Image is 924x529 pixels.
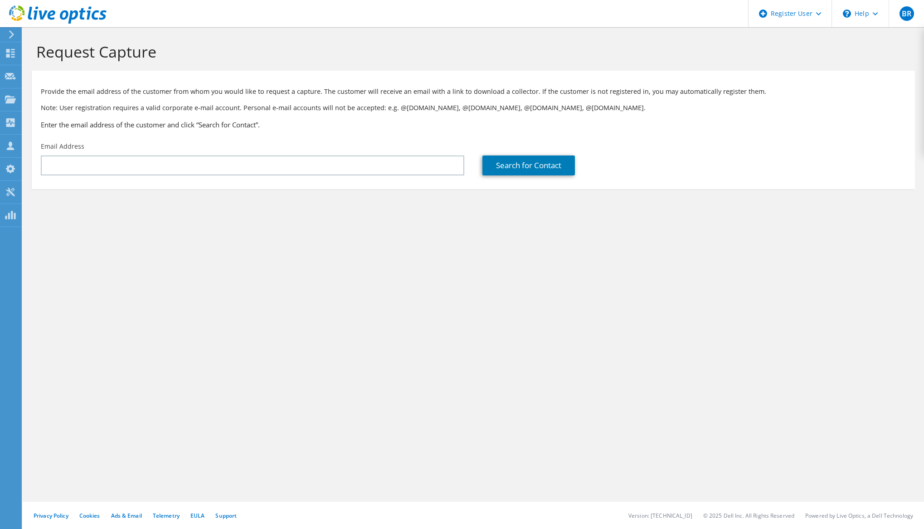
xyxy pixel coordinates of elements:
p: Provide the email address of the customer from whom you would like to request a capture. The cust... [41,87,906,97]
a: Search for Contact [482,155,575,175]
h1: Request Capture [36,42,906,61]
li: Version: [TECHNICAL_ID] [628,512,692,519]
a: Cookies [79,512,100,519]
a: Ads & Email [111,512,142,519]
a: Telemetry [153,512,180,519]
p: Note: User registration requires a valid corporate e-mail account. Personal e-mail accounts will ... [41,103,906,113]
li: Powered by Live Optics, a Dell Technology [805,512,913,519]
a: Privacy Policy [34,512,68,519]
h3: Enter the email address of the customer and click “Search for Contact”. [41,120,906,130]
label: Email Address [41,142,84,151]
span: BR [900,6,914,21]
li: © 2025 Dell Inc. All Rights Reserved [703,512,794,519]
a: Support [215,512,237,519]
a: EULA [190,512,204,519]
svg: \n [843,10,851,18]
